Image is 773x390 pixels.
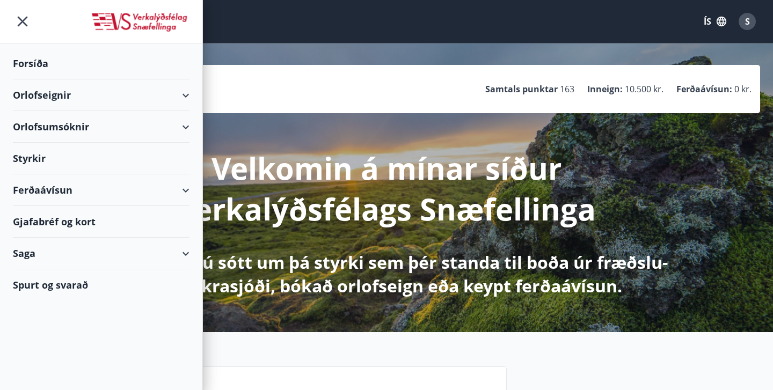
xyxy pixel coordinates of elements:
span: 163 [560,83,574,95]
img: union_logo [90,12,189,33]
div: Ferðaávísun [13,174,189,206]
div: Saga [13,238,189,269]
p: Inneign : [587,83,623,95]
p: Velkomin á mínar síður verkalýðsfélags Snæfellinga [103,148,670,229]
p: Ferðaávísun : [676,83,732,95]
button: ÍS [698,12,732,31]
span: 10.500 kr. [625,83,663,95]
div: Forsíða [13,48,189,79]
div: Gjafabréf og kort [13,206,189,238]
p: Samtals punktar [485,83,558,95]
div: Orlofseignir [13,79,189,111]
span: 0 kr. [734,83,752,95]
span: S [745,16,750,27]
div: Spurt og svarað [13,269,189,300]
p: Hér getur þú sótt um þá styrki sem þér standa til boða úr fræðslu- og sjúkrasjóði, bókað orlofsei... [103,251,670,298]
button: menu [13,12,32,31]
div: Styrkir [13,143,189,174]
button: S [734,9,760,34]
div: Orlofsumsóknir [13,111,189,143]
